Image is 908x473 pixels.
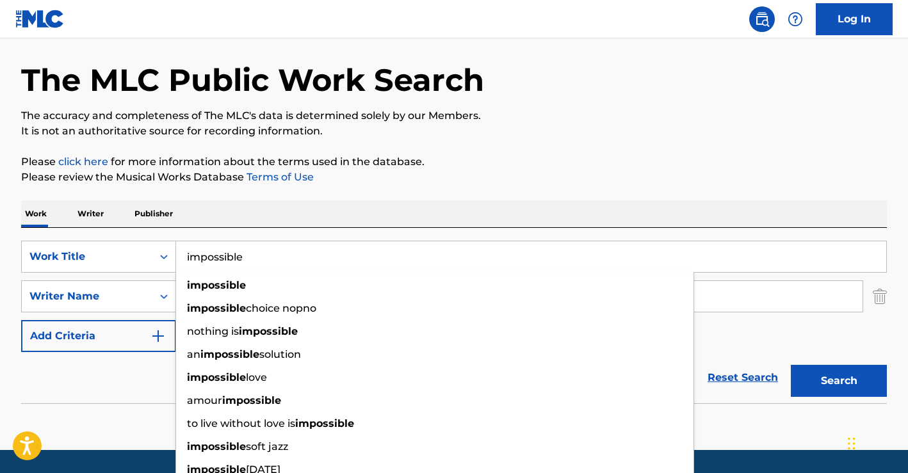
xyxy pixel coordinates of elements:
[21,154,887,170] p: Please for more information about the terms used in the database.
[791,365,887,397] button: Search
[873,280,887,312] img: Delete Criterion
[187,348,200,360] span: an
[15,10,65,28] img: MLC Logo
[58,156,108,168] a: click here
[29,249,145,264] div: Work Title
[187,440,246,453] strong: impossible
[754,12,770,27] img: search
[187,279,246,291] strong: impossible
[21,108,887,124] p: The accuracy and completeness of The MLC's data is determined solely by our Members.
[187,394,222,406] span: amour
[222,394,281,406] strong: impossible
[21,61,484,99] h1: The MLC Public Work Search
[21,124,887,139] p: It is not an authoritative source for recording information.
[701,364,784,392] a: Reset Search
[244,171,314,183] a: Terms of Use
[246,440,288,453] span: soft jazz
[788,12,803,27] img: help
[259,348,301,360] span: solution
[21,170,887,185] p: Please review the Musical Works Database
[239,325,298,337] strong: impossible
[29,289,145,304] div: Writer Name
[848,424,855,463] div: Drag
[295,417,354,429] strong: impossible
[844,412,908,473] iframe: Chat Widget
[187,325,239,337] span: nothing is
[782,6,808,32] div: Help
[246,371,267,383] span: love
[187,417,295,429] span: to live without love is
[246,302,316,314] span: choice nopno
[21,200,51,227] p: Work
[74,200,108,227] p: Writer
[816,3,893,35] a: Log In
[749,6,775,32] a: Public Search
[200,348,259,360] strong: impossible
[21,241,887,403] form: Search Form
[131,200,177,227] p: Publisher
[21,320,176,352] button: Add Criteria
[150,328,166,344] img: 9d2ae6d4665cec9f34b9.svg
[187,371,246,383] strong: impossible
[187,302,246,314] strong: impossible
